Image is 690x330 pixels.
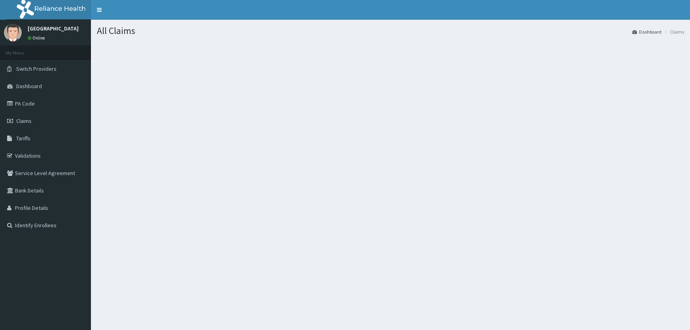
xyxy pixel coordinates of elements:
[16,117,32,124] span: Claims
[632,28,662,35] a: Dashboard
[28,26,79,31] p: [GEOGRAPHIC_DATA]
[16,83,42,90] span: Dashboard
[16,65,57,72] span: Switch Providers
[16,135,30,142] span: Tariffs
[28,35,47,41] a: Online
[4,24,22,41] img: User Image
[97,26,684,36] h1: All Claims
[662,28,684,35] li: Claims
